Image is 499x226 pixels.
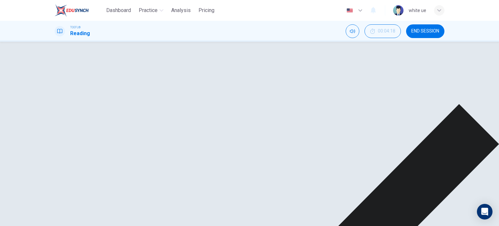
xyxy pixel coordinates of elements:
div: Hide [365,24,401,38]
div: white ue [409,7,426,14]
span: Pricing [198,7,214,14]
button: Analysis [169,5,193,16]
button: Dashboard [104,5,134,16]
span: Practice [139,7,158,14]
h1: Reading [70,30,90,37]
button: END SESSION [406,24,444,38]
span: 00:04:18 [378,29,395,34]
img: EduSynch logo [55,4,89,17]
img: Profile picture [393,5,403,16]
span: Dashboard [106,7,131,14]
div: Mute [346,24,359,38]
button: 00:04:18 [365,24,401,38]
span: Analysis [171,7,191,14]
a: EduSynch logo [55,4,104,17]
span: END SESSION [411,29,439,34]
span: TOEFL® [70,25,81,30]
div: Open Intercom Messenger [477,204,493,219]
button: Practice [136,5,166,16]
button: Pricing [196,5,217,16]
img: en [346,8,354,13]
